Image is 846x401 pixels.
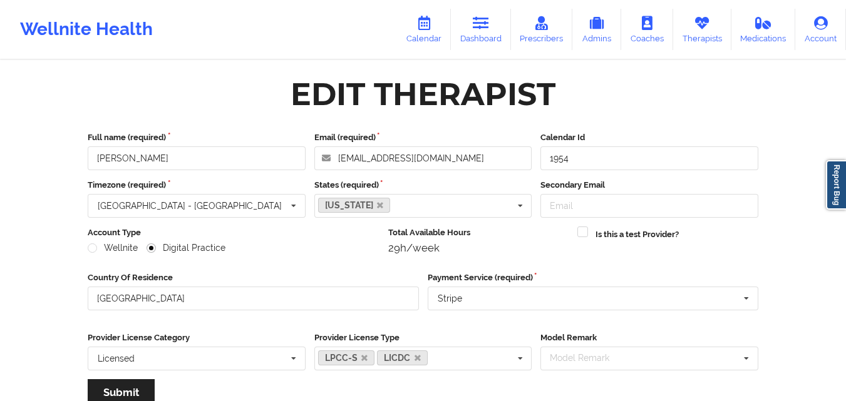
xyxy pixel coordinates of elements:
label: Full name (required) [88,131,306,144]
label: Provider License Type [314,332,532,344]
a: Prescribers [511,9,573,50]
a: Account [795,9,846,50]
label: Timezone (required) [88,179,306,191]
a: Medications [731,9,796,50]
label: Is this a test Provider? [596,228,679,241]
input: Full name [88,146,306,170]
div: 29h/week [388,241,569,254]
a: LICDC [377,350,428,365]
label: Provider License Category [88,332,306,344]
input: Email address [314,146,532,170]
input: Email [540,194,758,218]
label: Account Type [88,226,379,239]
label: Model Remark [540,332,758,344]
label: Secondary Email [540,179,758,191]
label: Email (required) [314,131,532,144]
div: Model Remark [547,351,627,365]
a: [US_STATE] [318,198,391,213]
label: Country Of Residence [88,272,419,284]
input: Calendar Id [540,146,758,170]
a: LPCC-S [318,350,375,365]
div: Edit Therapist [291,74,555,114]
a: Therapists [673,9,731,50]
div: [GEOGRAPHIC_DATA] - [GEOGRAPHIC_DATA] [98,201,282,210]
label: States (required) [314,179,532,191]
a: Report Bug [826,160,846,210]
div: Licensed [98,354,135,363]
label: Calendar Id [540,131,758,144]
a: Coaches [621,9,673,50]
a: Dashboard [451,9,511,50]
label: Payment Service (required) [428,272,759,284]
label: Total Available Hours [388,226,569,239]
a: Admins [572,9,621,50]
a: Calendar [397,9,451,50]
label: Wellnite [88,243,138,253]
div: Stripe [438,294,462,303]
label: Digital Practice [147,243,225,253]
